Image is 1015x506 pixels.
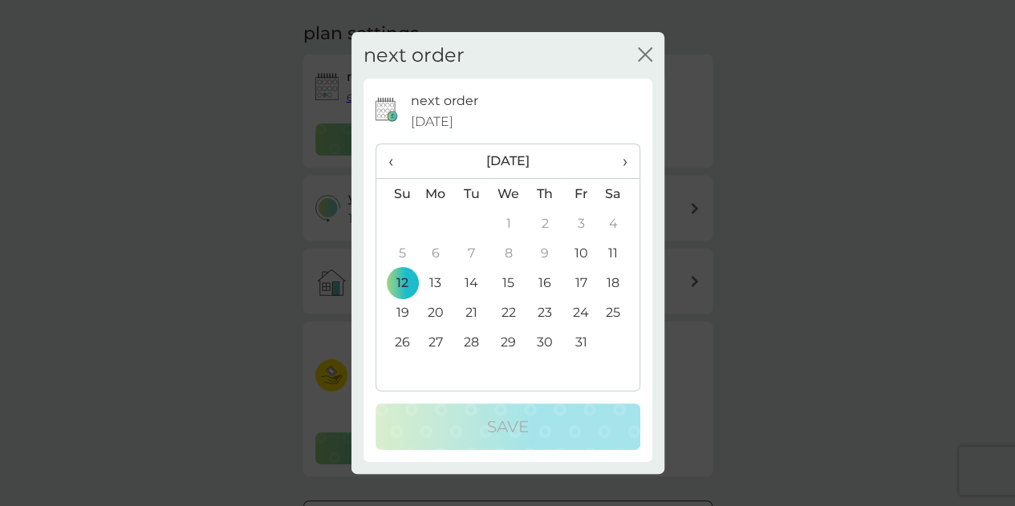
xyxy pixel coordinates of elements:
[562,179,599,209] th: Fr
[376,403,640,450] button: Save
[526,238,562,268] td: 9
[489,327,526,357] td: 29
[562,268,599,298] td: 17
[526,208,562,238] td: 2
[363,44,465,67] h2: next order
[562,208,599,238] td: 3
[417,327,454,357] td: 27
[453,179,489,209] th: Tu
[526,268,562,298] td: 16
[489,238,526,268] td: 8
[526,327,562,357] td: 30
[599,238,639,268] td: 11
[376,238,417,268] td: 5
[453,327,489,357] td: 28
[526,179,562,209] th: Th
[489,268,526,298] td: 15
[453,268,489,298] td: 14
[562,298,599,327] td: 24
[489,298,526,327] td: 22
[562,327,599,357] td: 31
[376,268,417,298] td: 12
[611,144,627,178] span: ›
[638,47,652,64] button: close
[599,179,639,209] th: Sa
[417,238,454,268] td: 6
[599,268,639,298] td: 18
[487,414,529,439] p: Save
[417,268,454,298] td: 13
[417,144,599,179] th: [DATE]
[453,238,489,268] td: 7
[376,179,417,209] th: Su
[411,111,453,132] span: [DATE]
[376,327,417,357] td: 26
[376,298,417,327] td: 19
[417,298,454,327] td: 20
[599,208,639,238] td: 4
[489,208,526,238] td: 1
[453,298,489,327] td: 21
[526,298,562,327] td: 23
[562,238,599,268] td: 10
[599,298,639,327] td: 25
[388,144,405,178] span: ‹
[489,179,526,209] th: We
[411,91,478,111] p: next order
[417,179,454,209] th: Mo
